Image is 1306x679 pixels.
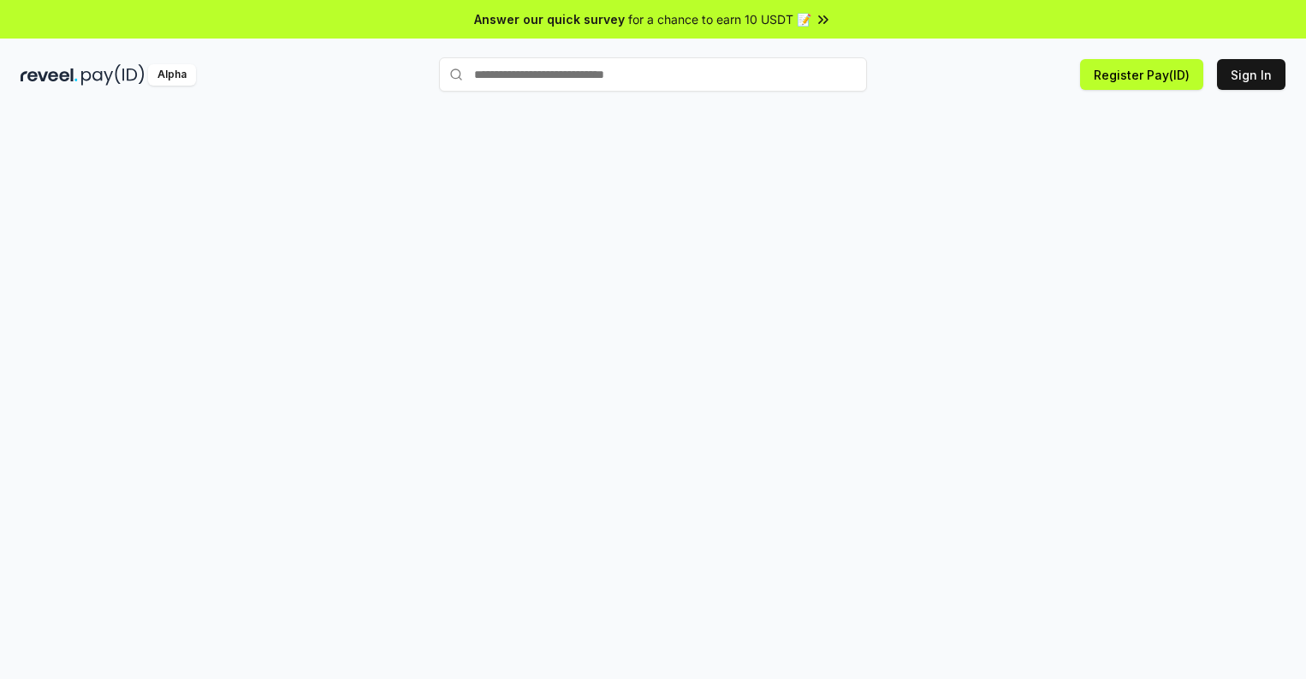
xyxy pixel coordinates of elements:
[1080,59,1203,90] button: Register Pay(ID)
[21,64,78,86] img: reveel_dark
[81,64,145,86] img: pay_id
[1217,59,1285,90] button: Sign In
[628,10,811,28] span: for a chance to earn 10 USDT 📝
[148,64,196,86] div: Alpha
[474,10,625,28] span: Answer our quick survey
